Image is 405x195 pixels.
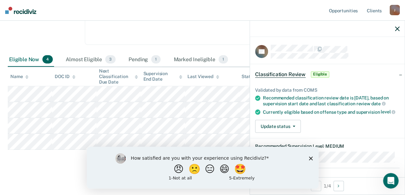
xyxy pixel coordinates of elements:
span: 1 [151,55,161,63]
span: date [371,101,385,106]
div: 1 / 4 [250,177,405,194]
dt: Recommended Supervision Level MEDIUM [255,143,399,149]
span: Classification Review [255,71,306,78]
span: • [324,143,325,149]
div: Currently eligible based on offense type and supervision [263,109,399,115]
span: Eligible [311,71,329,78]
div: Classification ReviewEligible [250,64,405,85]
div: DOC ID [55,74,75,79]
span: 3 [105,55,116,63]
div: Pending [127,52,162,67]
span: 4 [42,55,53,63]
div: Name [10,74,28,79]
div: Status [242,74,255,79]
div: Last Viewed [187,74,219,79]
div: Marked Ineligible [172,52,229,67]
div: Recommended classification review date is [DATE], based on supervision start date and last classi... [263,95,399,106]
span: 1 [219,55,228,63]
dt: Eligibility Date [255,173,399,179]
iframe: Survey by Kim from Recidiviz [87,147,319,189]
div: Eligible Now [8,52,54,67]
div: Next Classification Due Date [99,68,138,85]
span: level [381,109,395,114]
img: Recidiviz [5,7,36,14]
button: Next Opportunity [333,181,344,191]
div: Validated by data from COMS [255,87,399,93]
button: Update status [255,120,301,133]
iframe: Intercom live chat [383,173,399,189]
div: Supervision End Date [143,71,182,82]
div: Almost Eligible [64,52,117,67]
div: J [389,5,400,15]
